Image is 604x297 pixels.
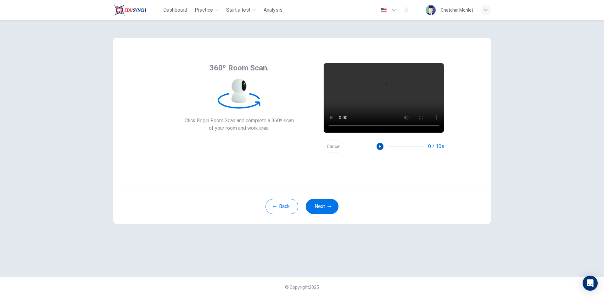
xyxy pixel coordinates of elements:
span: of your room and work area. [185,124,294,132]
span: Analysis [264,6,282,14]
button: Dashboard [161,4,190,16]
div: Open Intercom Messenger [583,276,598,291]
span: 0 / 10s [428,143,444,150]
span: Dashboard [163,6,187,14]
span: Practice [195,6,213,14]
div: Chatchai Monlet [441,6,473,14]
button: Start a test [224,4,259,16]
img: Train Test logo [113,4,146,16]
span: Start a test [226,6,250,14]
img: en [380,8,388,13]
span: 360º Room Scan. [210,63,269,73]
button: Practice [192,4,221,16]
img: Profile picture [426,5,436,15]
button: Next [306,199,338,214]
button: Back [266,199,298,214]
span: © Copyright 2025 [285,285,319,290]
button: Analysis [261,4,285,16]
button: Cancel [323,140,344,153]
a: Train Test logo [113,4,161,16]
span: Click Begin Room Scan and complete a 360º scan [185,117,294,124]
